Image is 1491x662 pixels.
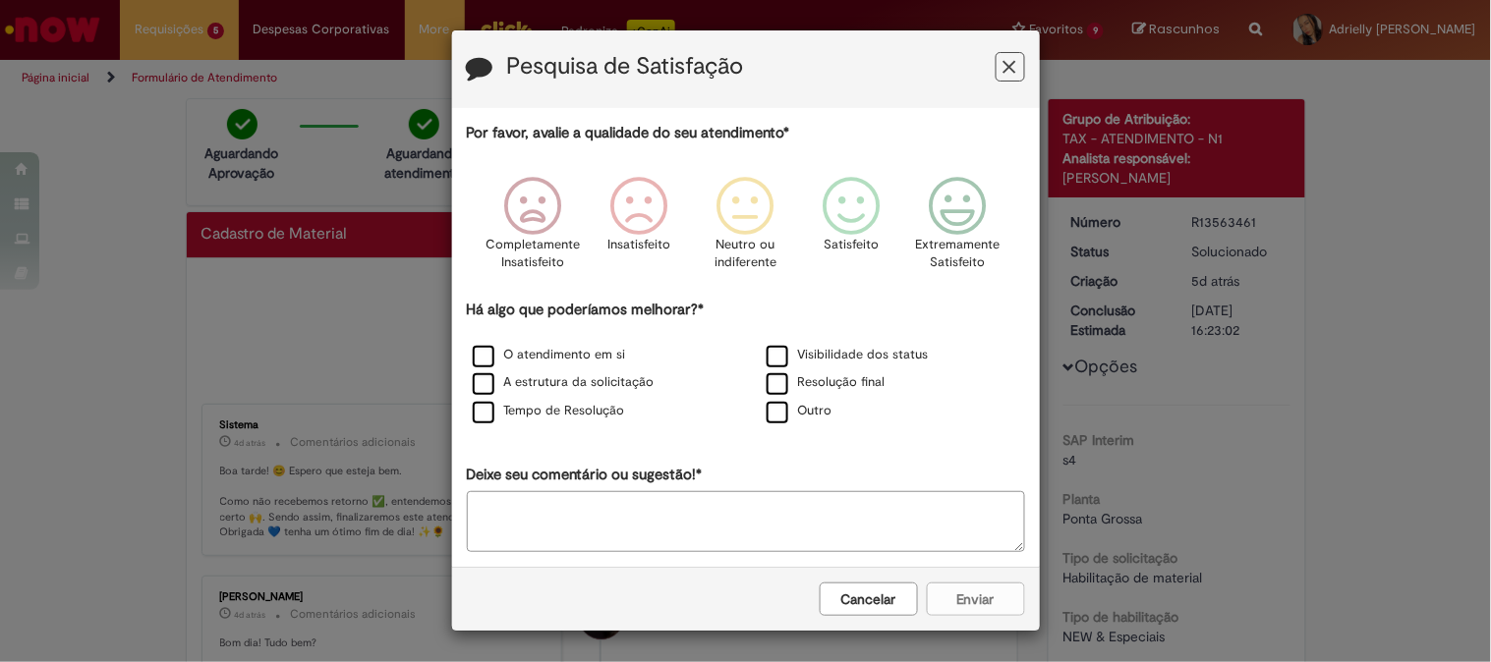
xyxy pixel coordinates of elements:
label: O atendimento em si [473,346,626,364]
button: Cancelar [820,582,918,616]
label: A estrutura da solicitação [473,373,655,392]
label: Deixe seu comentário ou sugestão!* [467,465,703,485]
p: Completamente Insatisfeito [486,236,580,272]
label: Visibilidade dos status [767,346,929,364]
div: Satisfeito [802,162,902,297]
p: Extremamente Satisfeito [916,236,1001,272]
div: Extremamente Satisfeito [908,162,1008,297]
p: Satisfeito [825,236,880,254]
p: Neutro ou indiferente [710,236,780,272]
label: Por favor, avalie a qualidade do seu atendimento* [467,123,790,143]
label: Outro [767,402,832,420]
div: Insatisfeito [589,162,689,297]
div: Neutro ou indiferente [695,162,795,297]
p: Insatisfeito [607,236,670,254]
label: Resolução final [767,373,886,392]
div: Completamente Insatisfeito [483,162,583,297]
label: Pesquisa de Satisfação [507,54,744,80]
label: Tempo de Resolução [473,402,625,420]
div: Há algo que poderíamos melhorar?* [467,300,1025,426]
